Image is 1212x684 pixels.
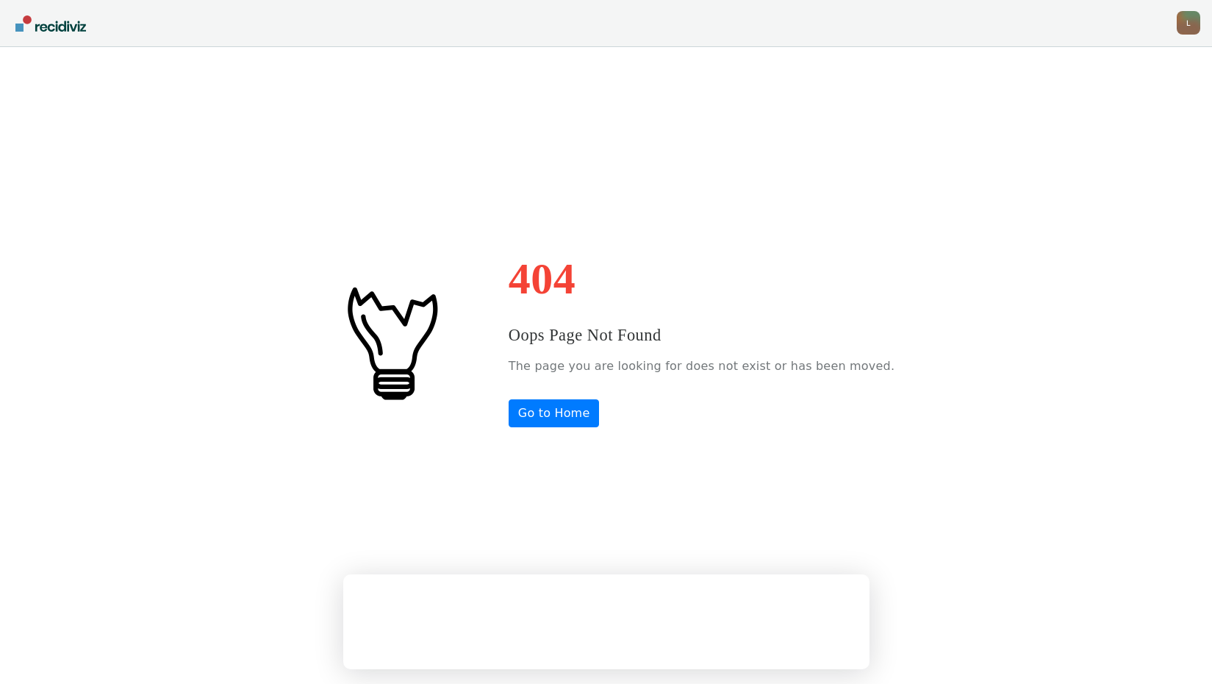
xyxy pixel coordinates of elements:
[509,399,600,427] a: Go to Home
[1177,11,1200,35] button: Profile dropdown button
[15,15,86,32] img: Recidiviz
[1177,11,1200,35] div: L
[1162,634,1197,669] iframe: Intercom live chat
[343,574,869,669] iframe: Survey by Kim from Recidiviz
[509,257,894,301] h1: 404
[509,323,894,348] h3: Oops Page Not Found
[318,268,465,416] img: #
[509,355,894,377] p: The page you are looking for does not exist or has been moved.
